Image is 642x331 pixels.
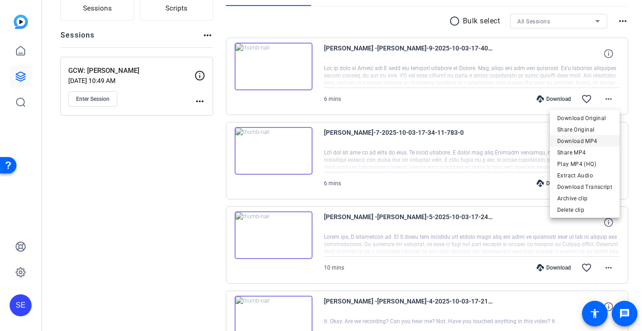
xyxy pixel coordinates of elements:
span: Archive clip [557,193,612,204]
span: Extract Audio [557,170,612,181]
span: Play MP4 (HQ) [557,159,612,170]
span: Download Transcript [557,182,612,193]
span: Share MP4 [557,147,612,158]
span: Download Original [557,113,612,124]
span: Download MP4 [557,136,612,147]
span: Share Original [557,124,612,135]
span: Delete clip [557,204,612,215]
